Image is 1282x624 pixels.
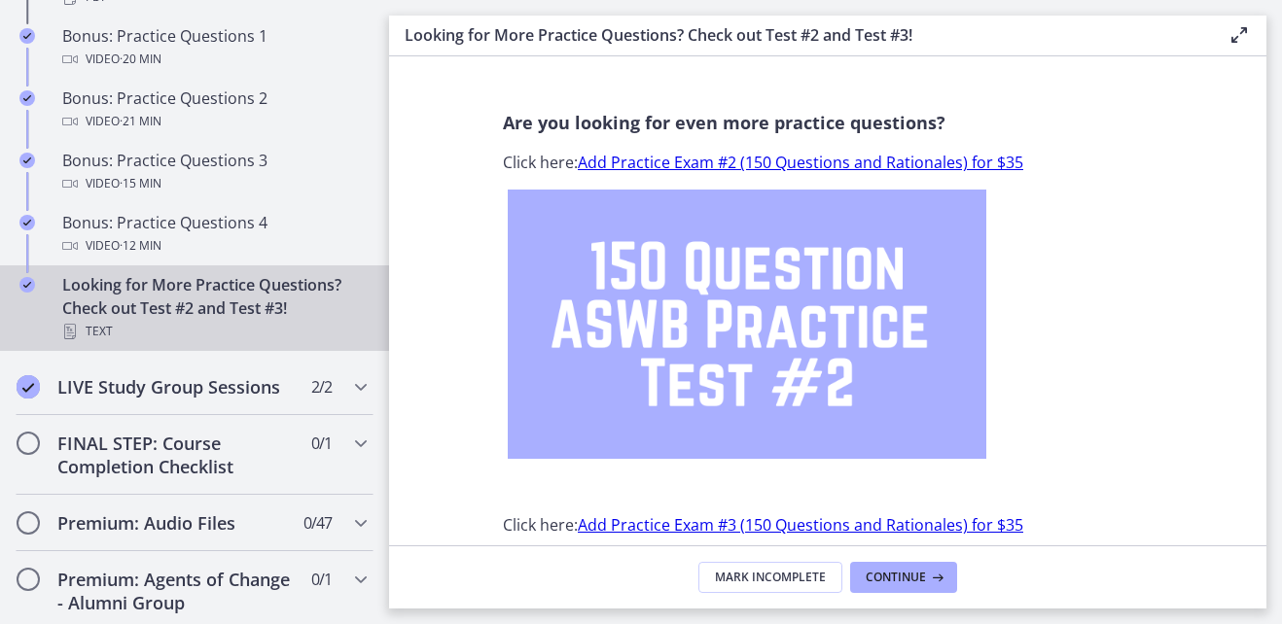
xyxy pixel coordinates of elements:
[19,215,35,230] i: Completed
[19,90,35,106] i: Completed
[508,190,986,459] img: 150_Question_ASWB_Practice_Test__2.png
[120,48,161,71] span: · 20 min
[62,24,366,71] div: Bonus: Practice Questions 1
[62,320,366,343] div: Text
[311,568,332,591] span: 0 / 1
[57,432,295,478] h2: FINAL STEP: Course Completion Checklist
[120,110,161,133] span: · 21 min
[57,568,295,614] h2: Premium: Agents of Change - Alumni Group
[62,273,366,343] div: Looking for More Practice Questions? Check out Test #2 and Test #3!
[62,110,366,133] div: Video
[715,570,826,585] span: Mark Incomplete
[698,562,842,593] button: Mark Incomplete
[866,570,926,585] span: Continue
[578,152,1023,173] a: Add Practice Exam #2 (150 Questions and Rationales) for $35
[578,514,1023,536] a: Add Practice Exam #3 (150 Questions and Rationales) for $35
[311,432,332,455] span: 0 / 1
[850,562,957,593] button: Continue
[19,277,35,293] i: Completed
[19,153,35,168] i: Completed
[405,23,1196,47] h3: Looking for More Practice Questions? Check out Test #2 and Test #3!
[503,111,945,134] span: Are you looking for even more practice questions?
[62,87,366,133] div: Bonus: Practice Questions 2
[120,172,161,195] span: · 15 min
[62,234,366,258] div: Video
[57,375,295,399] h2: LIVE Study Group Sessions
[62,211,366,258] div: Bonus: Practice Questions 4
[120,234,161,258] span: · 12 min
[503,513,1153,537] p: Click here:
[57,511,295,535] h2: Premium: Audio Files
[62,172,366,195] div: Video
[19,28,35,44] i: Completed
[62,48,366,71] div: Video
[311,375,332,399] span: 2 / 2
[62,149,366,195] div: Bonus: Practice Questions 3
[503,151,1153,174] p: Click here:
[303,511,332,535] span: 0 / 47
[17,375,40,399] i: Completed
